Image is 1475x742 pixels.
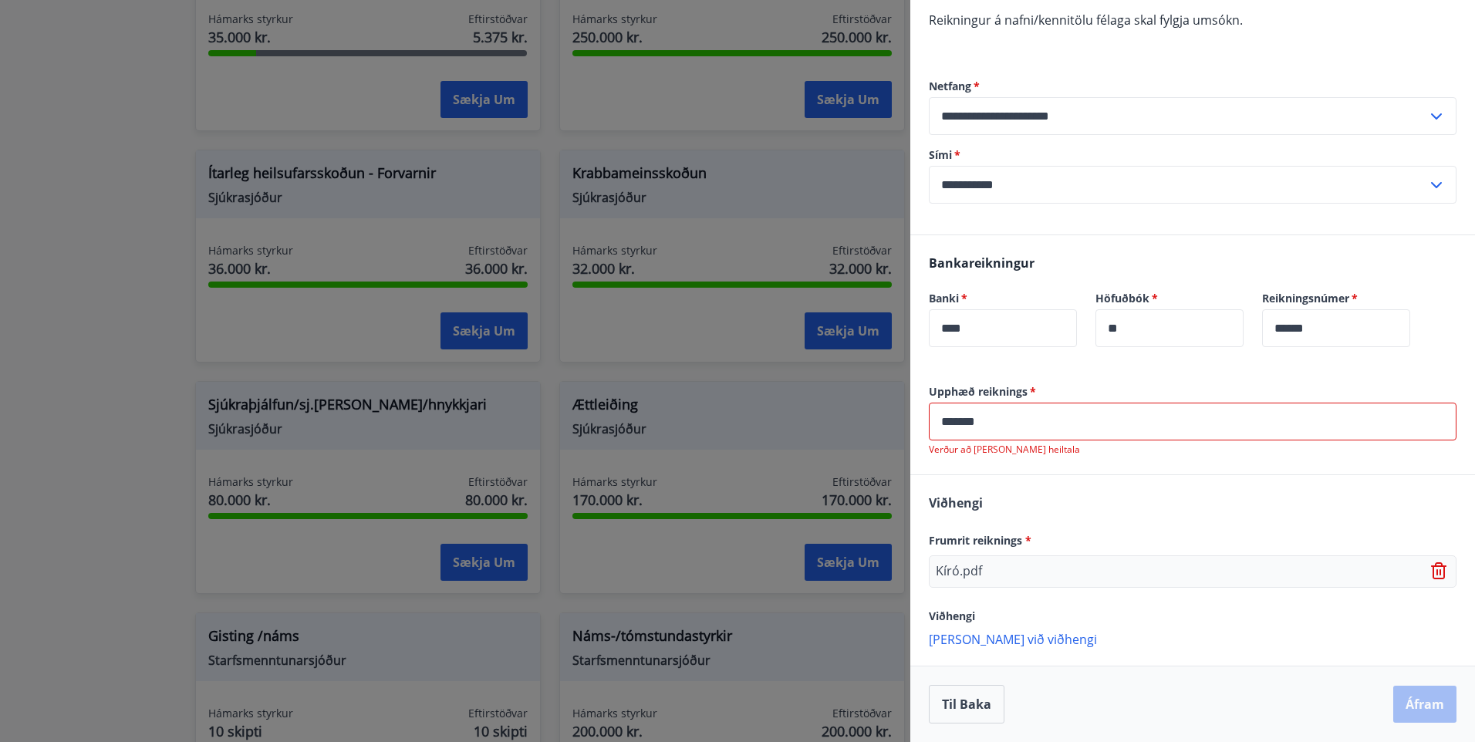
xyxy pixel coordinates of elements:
[929,685,1004,723] button: Til baka
[929,494,983,511] span: Viðhengi
[936,562,982,581] p: Kíró.pdf
[929,609,975,623] span: Viðhengi
[929,403,1456,440] div: Upphæð reiknings
[929,291,1077,306] label: Banki
[929,384,1456,400] label: Upphæð reiknings
[1095,291,1244,306] label: Höfuðbók
[929,255,1035,272] span: Bankareikningur
[929,533,1031,548] span: Frumrit reiknings
[929,12,1243,29] span: Reikningur á nafni/kennitölu félaga skal fylgja umsókn.
[1262,291,1410,306] label: Reikningsnúmer
[929,79,1456,94] label: Netfang
[929,631,1456,646] p: [PERSON_NAME] við viðhengi
[929,444,1456,456] p: Verður að [PERSON_NAME] heiltala
[929,147,1456,163] label: Sími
